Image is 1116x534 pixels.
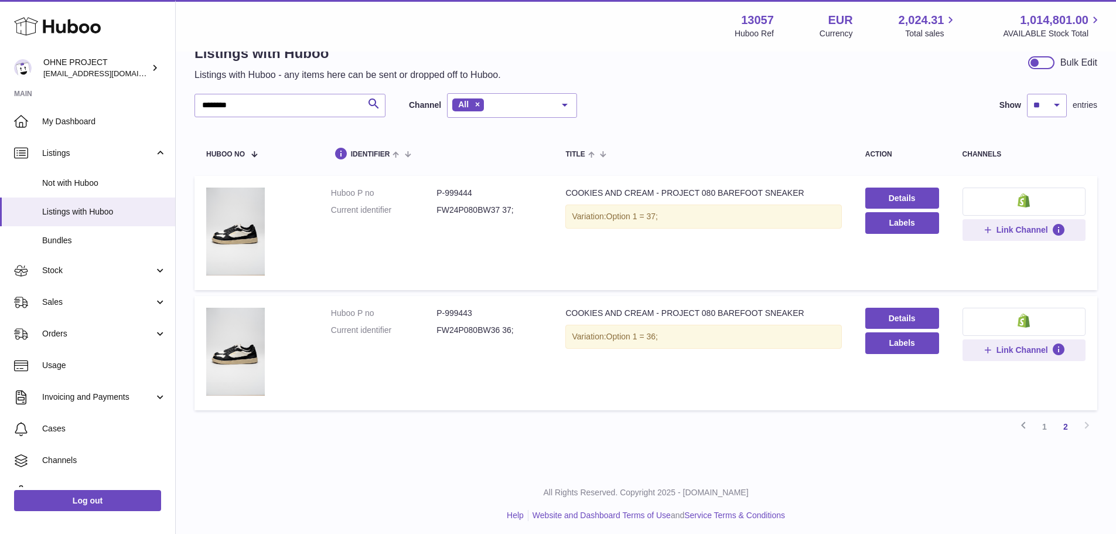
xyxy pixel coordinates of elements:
[436,325,542,336] dd: FW24P080BW36 36;
[820,28,853,39] div: Currency
[42,235,166,246] span: Bundles
[1020,12,1088,28] span: 1,014,801.00
[42,360,166,371] span: Usage
[206,151,245,158] span: Huboo no
[1055,416,1076,437] a: 2
[565,188,841,199] div: COOKIES AND CREAM - PROJECT 080 BAREFOOT SNEAKER
[899,12,944,28] span: 2,024.31
[865,188,939,209] a: Details
[331,325,436,336] dt: Current identifier
[606,212,658,221] span: Option 1 = 37;
[565,308,841,319] div: COOKIES AND CREAM - PROJECT 080 BAREFOOT SNEAKER
[865,332,939,353] button: Labels
[42,392,154,403] span: Invoicing and Payments
[351,151,390,158] span: identifier
[507,511,524,520] a: Help
[565,205,841,229] div: Variation:
[42,328,154,339] span: Orders
[1073,100,1097,111] span: entries
[963,219,1086,240] button: Link Channel
[996,225,1048,235] span: Link Channel
[905,28,957,39] span: Total sales
[331,308,436,319] dt: Huboo P no
[741,12,774,28] strong: 13057
[42,265,154,276] span: Stock
[43,69,172,78] span: [EMAIL_ADDRESS][DOMAIN_NAME]
[1018,193,1030,208] img: shopify-small.png
[565,325,841,349] div: Variation:
[458,100,469,109] span: All
[684,511,785,520] a: Service Terms & Conditions
[996,345,1048,355] span: Link Channel
[436,308,542,319] dd: P-999443
[735,28,774,39] div: Huboo Ref
[999,100,1021,111] label: Show
[206,188,265,275] img: COOKIES AND CREAM - PROJECT 080 BAREFOOT SNEAKER
[194,44,501,63] h1: Listings with Huboo
[42,423,166,434] span: Cases
[331,188,436,199] dt: Huboo P no
[14,490,161,511] a: Log out
[42,297,154,308] span: Sales
[1034,416,1055,437] a: 1
[43,57,149,79] div: OHNE PROJECT
[42,487,166,498] span: Settings
[409,100,441,111] label: Channel
[436,188,542,199] dd: P-999444
[533,511,671,520] a: Website and Dashboard Terms of Use
[42,455,166,466] span: Channels
[194,69,501,81] p: Listings with Huboo - any items here can be sent or dropped off to Huboo.
[828,12,852,28] strong: EUR
[528,510,785,521] li: and
[565,151,585,158] span: title
[436,205,542,216] dd: FW24P080BW37 37;
[865,151,939,158] div: action
[865,212,939,233] button: Labels
[1018,314,1030,328] img: shopify-small.png
[865,308,939,329] a: Details
[1003,28,1102,39] span: AVAILABLE Stock Total
[42,206,166,217] span: Listings with Huboo
[42,116,166,127] span: My Dashboard
[606,332,658,341] span: Option 1 = 36;
[14,59,32,77] img: internalAdmin-13057@internal.huboo.com
[185,487,1107,498] p: All Rights Reserved. Copyright 2025 - [DOMAIN_NAME]
[1003,12,1102,39] a: 1,014,801.00 AVAILABLE Stock Total
[206,308,265,396] img: COOKIES AND CREAM - PROJECT 080 BAREFOOT SNEAKER
[963,151,1086,158] div: channels
[42,178,166,189] span: Not with Huboo
[899,12,958,39] a: 2,024.31 Total sales
[331,205,436,216] dt: Current identifier
[1060,56,1097,69] div: Bulk Edit
[42,148,154,159] span: Listings
[963,339,1086,360] button: Link Channel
